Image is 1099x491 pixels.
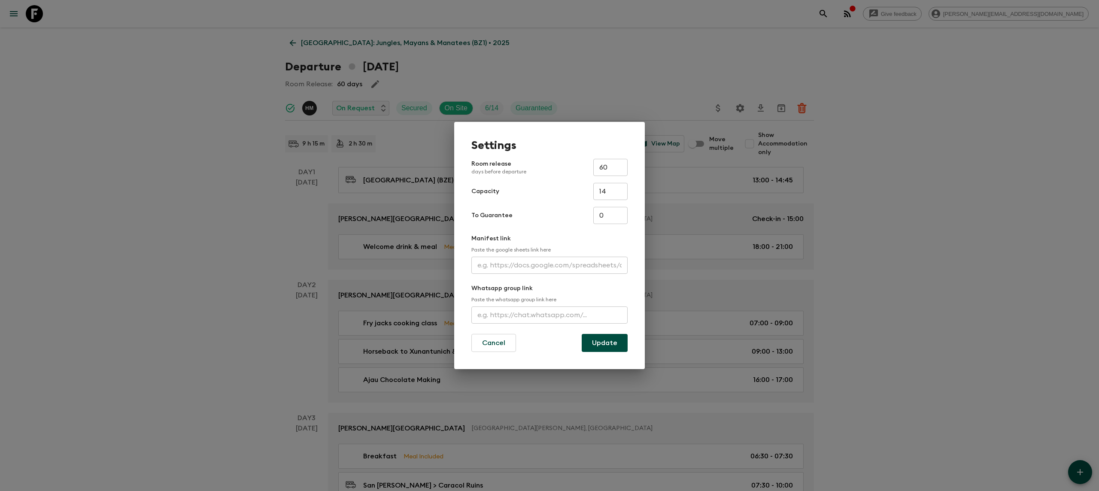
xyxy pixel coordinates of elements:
p: Whatsapp group link [471,284,628,293]
p: Room release [471,160,526,175]
input: e.g. 14 [593,183,628,200]
p: days before departure [471,168,526,175]
input: e.g. 4 [593,207,628,224]
p: Capacity [471,187,499,196]
p: Paste the google sheets link here [471,246,628,253]
input: e.g. https://docs.google.com/spreadsheets/d/1P7Zz9v8J0vXy1Q/edit#gid=0 [471,257,628,274]
p: Manifest link [471,234,628,243]
input: e.g. https://chat.whatsapp.com/... [471,306,628,324]
h1: Settings [471,139,628,152]
p: Paste the whatsapp group link here [471,296,628,303]
input: e.g. 30 [593,159,628,176]
button: Update [582,334,628,352]
button: Cancel [471,334,516,352]
p: To Guarantee [471,211,513,220]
